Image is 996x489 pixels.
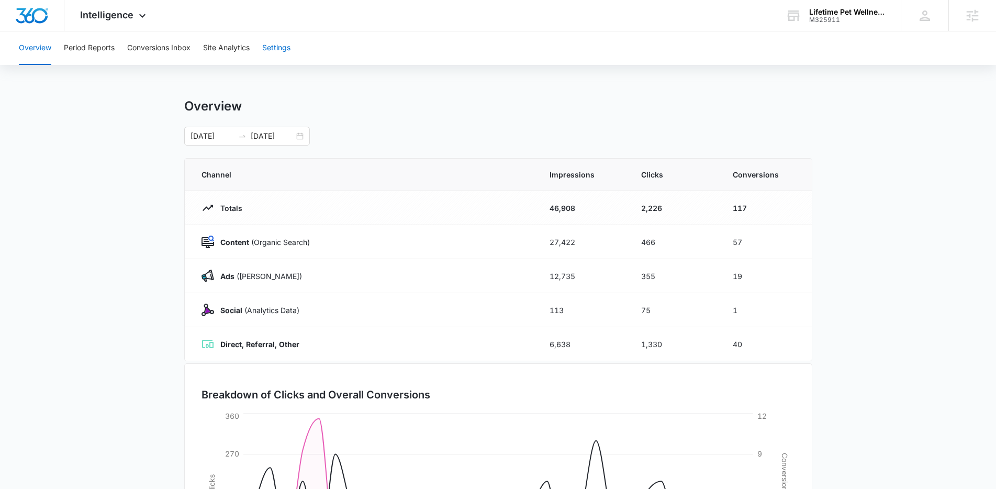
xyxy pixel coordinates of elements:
h3: Breakdown of Clicks and Overall Conversions [202,387,430,403]
p: ([PERSON_NAME]) [214,271,302,282]
td: 117 [720,191,812,225]
p: (Organic Search) [214,237,310,248]
div: account id [809,16,886,24]
td: 40 [720,327,812,361]
img: Ads [202,270,214,282]
tspan: 270 [225,449,239,458]
td: 75 [629,293,720,327]
strong: Ads [220,272,234,281]
td: 12,735 [537,259,629,293]
td: 355 [629,259,720,293]
button: Conversions Inbox [127,31,191,65]
td: 1,330 [629,327,720,361]
input: End date [251,130,294,142]
strong: Content [220,238,249,247]
td: 1 [720,293,812,327]
td: 113 [537,293,629,327]
span: Conversions [733,169,795,180]
td: 19 [720,259,812,293]
button: Settings [262,31,290,65]
tspan: 12 [757,412,767,420]
button: Site Analytics [203,31,250,65]
strong: Direct, Referral, Other [220,340,299,349]
button: Overview [19,31,51,65]
td: 466 [629,225,720,259]
span: to [238,132,247,140]
h1: Overview [184,98,242,114]
span: Channel [202,169,524,180]
img: Social [202,304,214,316]
strong: Social [220,306,242,315]
span: swap-right [238,132,247,140]
p: Totals [214,203,242,214]
td: 57 [720,225,812,259]
td: 46,908 [537,191,629,225]
input: Start date [191,130,234,142]
div: account name [809,8,886,16]
span: Intelligence [80,9,133,20]
td: 2,226 [629,191,720,225]
td: 27,422 [537,225,629,259]
td: 6,638 [537,327,629,361]
button: Period Reports [64,31,115,65]
tspan: 360 [225,412,239,420]
span: Clicks [641,169,708,180]
img: Content [202,236,214,248]
span: Impressions [550,169,616,180]
tspan: 9 [757,449,762,458]
p: (Analytics Data) [214,305,299,316]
